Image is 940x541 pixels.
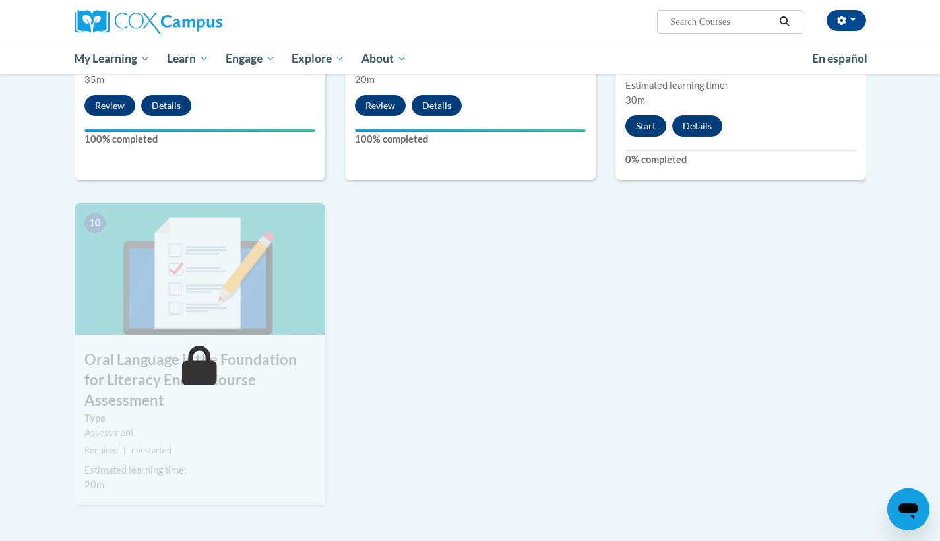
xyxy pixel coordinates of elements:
a: Cox Campus [75,10,325,34]
button: Details [672,115,722,137]
a: Learn [158,44,217,74]
a: Explore [283,44,353,74]
span: 20m [355,74,375,85]
iframe: Button to launch messaging window [887,488,929,530]
input: Search Courses [669,14,774,30]
span: About [361,51,406,67]
span: Learn [167,51,208,67]
a: About [353,44,415,74]
span: Engage [226,51,275,67]
label: 100% completed [84,132,315,146]
div: Estimated learning time: [625,79,856,93]
span: En español [812,51,867,65]
span: My Learning [74,51,150,67]
img: Cox Campus [75,10,222,34]
h3: Oral Language is the Foundation for Literacy End of Course Assessment [75,350,325,410]
a: My Learning [66,44,159,74]
button: Details [412,95,462,116]
span: 20m [84,479,104,490]
label: Type [84,411,315,426]
button: Search [774,14,794,30]
span: Required [84,445,118,455]
div: Main menu [55,44,886,74]
a: Engage [217,44,284,74]
div: Your progress [355,129,586,132]
label: 0% completed [625,152,856,167]
label: 100% completed [355,132,586,146]
img: Course Image [75,203,325,335]
button: Details [141,95,191,116]
div: Your progress [84,129,315,132]
span: 30m [625,94,645,106]
span: not started [131,445,172,455]
span: 10 [84,213,106,233]
button: Review [355,95,406,116]
div: Assessment [84,426,315,440]
span: Explore [292,51,344,67]
button: Review [84,95,135,116]
span: 35m [84,74,104,85]
span: | [123,445,126,455]
a: En español [803,45,876,73]
button: Account Settings [827,10,866,31]
div: Estimated learning time: [84,463,315,478]
button: Start [625,115,666,137]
